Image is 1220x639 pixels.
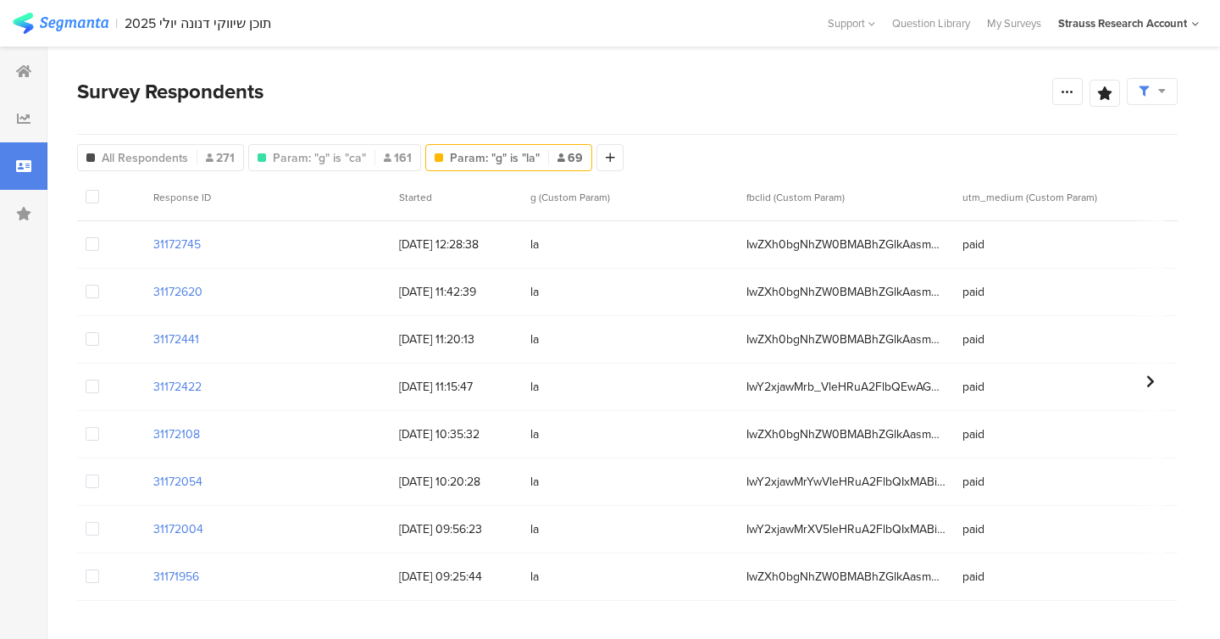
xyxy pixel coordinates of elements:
[962,520,1162,538] span: paid
[153,236,201,253] section: 31172745
[746,378,945,396] span: IwY2xjawMrb_VleHRuA2FlbQEwAGFkaWQBqyZ3IyQRj2JyaWQRMXpQZmhxZjdoNnQzZWZDOFQBHrEBeNgZrLfqcQuaqJ_zMYM...
[125,15,272,31] div: תוכן שיווקי דנונה יולי 2025
[399,236,513,253] span: [DATE] 12:28:38
[153,378,202,396] section: 31172422
[962,331,1162,348] span: paid
[13,13,108,34] img: segmanta logo
[153,190,211,205] span: Response ID
[153,568,199,586] section: 31171956
[530,283,729,301] span: la
[399,473,513,491] span: [DATE] 10:20:28
[530,378,729,396] span: la
[530,473,729,491] span: la
[962,190,1097,205] span: utm_medium (Custom Param)
[153,520,203,538] section: 31172004
[115,14,118,33] div: |
[399,331,513,348] span: [DATE] 11:20:13
[746,473,945,491] span: IwY2xjawMrYwVleHRuA2FlbQIxMABicmlkETBXNnFrUUhybnVxYUoxaWZ5AR7JVp7fZp5VBeLYiL9SZLEkQpIvMcYH7oPU7Pt...
[273,149,366,167] span: Param: "g" is "ca"
[557,149,583,167] span: 69
[746,568,945,586] span: IwZXh0bgNhZW0BMABhZGlkAasmdyMkEY8BHkY3prCd-szakXSsFO9Z1fkK8SQ_AZntq7FuuaTPLSv5kkybTMIcNqxnPWIs_ae...
[962,473,1162,491] span: paid
[746,425,945,443] span: IwZXh0bgNhZW0BMABhZGlkAasmdyHx-i8BHoY7mG8ndMLdbfHoX-sC6-t6QiTZwEOhGxPiCdcxBHx9NOUvQhDMVPZUEO_n_ae...
[102,149,188,167] span: All Respondents
[962,425,1162,443] span: paid
[399,520,513,538] span: [DATE] 09:56:23
[399,568,513,586] span: [DATE] 09:25:44
[962,568,1162,586] span: paid
[1058,15,1187,31] div: Strauss Research Account
[979,15,1050,31] a: My Surveys
[884,15,979,31] a: Question Library
[399,378,513,396] span: [DATE] 11:15:47
[530,425,729,443] span: la
[828,10,875,36] div: Support
[746,190,845,205] span: fbclid (Custom Param)
[399,425,513,443] span: [DATE] 10:35:32
[530,331,729,348] span: la
[399,283,513,301] span: [DATE] 11:42:39
[530,568,729,586] span: la
[962,283,1162,301] span: paid
[77,76,263,107] span: Survey Respondents
[746,236,945,253] span: IwZXh0bgNhZW0BMABhZGlkAasmdyMhK18BHj-eLFElWmqsrHoi1Jeh53G-BCR1bQmC8a-qm2S1Lp5L904lYSJasNsQLfWg_ae...
[384,149,412,167] span: 161
[153,283,202,301] section: 31172620
[746,283,945,301] span: IwZXh0bgNhZW0BMABhZGlkAasmdyMkEY8BHq958nB1_SSRSxo0M_3dGYynonVSinx4ggpftUd34wvWMU5N1y_J7m1CFxyB_ae...
[450,149,540,167] span: Param: "g" is "la"
[962,236,1162,253] span: paid
[153,473,202,491] section: 31172054
[746,331,945,348] span: IwZXh0bgNhZW0BMABhZGlkAasmdyMkEY8BHmDbmVojq0IXY8ZD7ylf65rClWAYDoh6WoreY9dTxOmafta8eAweYSVF1jZ2_ae...
[962,378,1162,396] span: paid
[399,190,432,205] span: Started
[206,149,235,167] span: 271
[530,520,729,538] span: la
[153,331,199,348] section: 31172441
[530,236,729,253] span: la
[746,520,945,538] span: IwY2xjawMrXV5leHRuA2FlbQIxMABicmlkETF1b011OFhBTmxjVkFjM2dHAR50d3h3VLxrE6IgYW7pUG-H_itD2D5_yJyFqyZ...
[530,190,610,205] span: g (Custom Param)
[153,425,200,443] section: 31172108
